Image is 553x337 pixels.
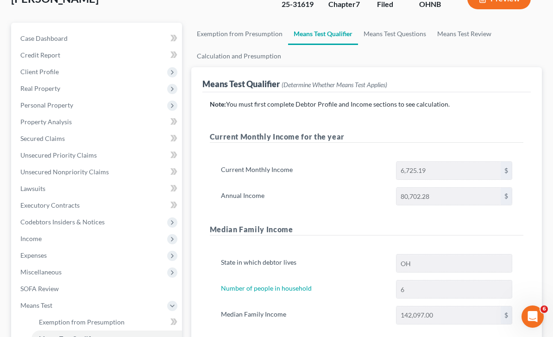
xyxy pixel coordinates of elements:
[396,306,501,324] input: 0.00
[20,285,59,292] span: SOFA Review
[20,218,105,226] span: Codebtors Insiders & Notices
[13,197,182,214] a: Executory Contracts
[282,81,387,89] span: (Determine Whether Means Test Applies)
[358,23,432,45] a: Means Test Questions
[20,168,109,176] span: Unsecured Nonpriority Claims
[221,284,312,292] a: Number of people in household
[20,68,59,76] span: Client Profile
[20,134,65,142] span: Secured Claims
[13,130,182,147] a: Secured Claims
[202,78,387,89] div: Means Test Qualifier
[20,184,45,192] span: Lawsuits
[396,188,501,205] input: 0.00
[13,164,182,180] a: Unsecured Nonpriority Claims
[216,254,392,273] label: State in which debtor lives
[20,251,47,259] span: Expenses
[522,305,544,328] iframe: Intercom live chat
[20,84,60,92] span: Real Property
[20,34,68,42] span: Case Dashboard
[210,100,523,109] p: You must first complete Debtor Profile and Income sections to see calculation.
[20,151,97,159] span: Unsecured Priority Claims
[20,118,72,126] span: Property Analysis
[20,235,42,242] span: Income
[210,224,523,235] h5: Median Family Income
[210,100,226,108] strong: Note:
[191,23,288,45] a: Exemption from Presumption
[191,45,287,67] a: Calculation and Presumption
[540,305,548,313] span: 6
[13,180,182,197] a: Lawsuits
[13,47,182,64] a: Credit Report
[216,306,392,324] label: Median Family Income
[210,131,523,143] h5: Current Monthly Income for the year
[13,147,182,164] a: Unsecured Priority Claims
[20,101,73,109] span: Personal Property
[13,30,182,47] a: Case Dashboard
[432,23,497,45] a: Means Test Review
[13,114,182,130] a: Property Analysis
[396,254,512,272] input: State
[20,201,80,209] span: Executory Contracts
[20,51,60,59] span: Credit Report
[501,188,512,205] div: $
[216,161,392,180] label: Current Monthly Income
[39,318,125,326] span: Exemption from Presumption
[20,301,52,309] span: Means Test
[501,162,512,179] div: $
[216,187,392,206] label: Annual Income
[501,306,512,324] div: $
[31,314,182,331] a: Exemption from Presumption
[396,280,512,298] input: --
[20,268,62,276] span: Miscellaneous
[13,280,182,297] a: SOFA Review
[396,162,501,179] input: 0.00
[288,23,358,45] a: Means Test Qualifier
